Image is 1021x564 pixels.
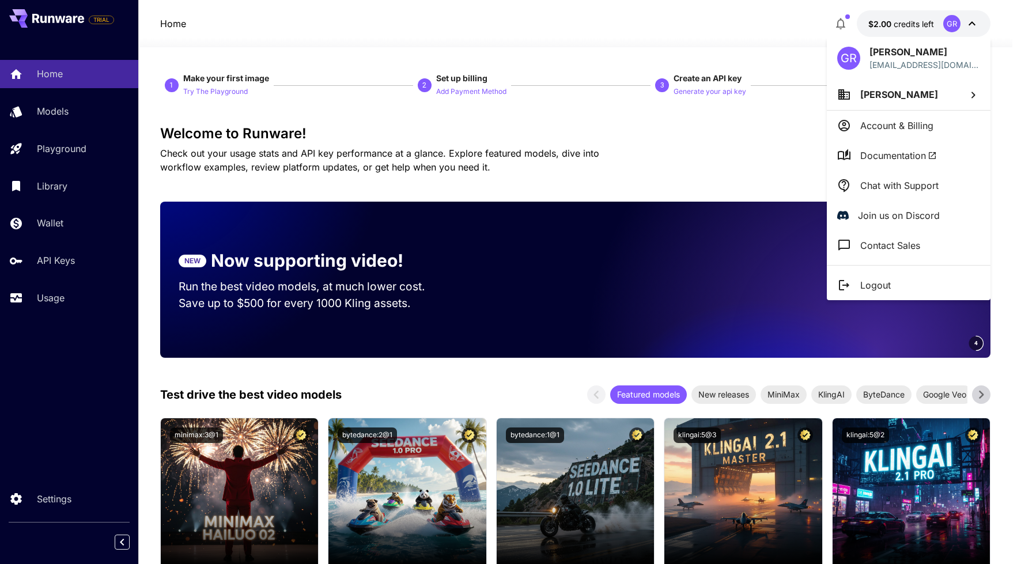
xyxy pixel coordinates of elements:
p: Join us on Discord [858,209,940,222]
p: Chat with Support [860,179,939,192]
button: [PERSON_NAME] [827,79,990,110]
span: [PERSON_NAME] [860,89,938,100]
p: Contact Sales [860,239,920,252]
div: GR [837,47,860,70]
div: info@iofacciomapping.it [869,59,980,71]
p: [PERSON_NAME] [869,45,980,59]
p: Account & Billing [860,119,933,133]
p: [EMAIL_ADDRESS][DOMAIN_NAME] [869,59,980,71]
p: Logout [860,278,891,292]
span: Documentation [860,149,937,162]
